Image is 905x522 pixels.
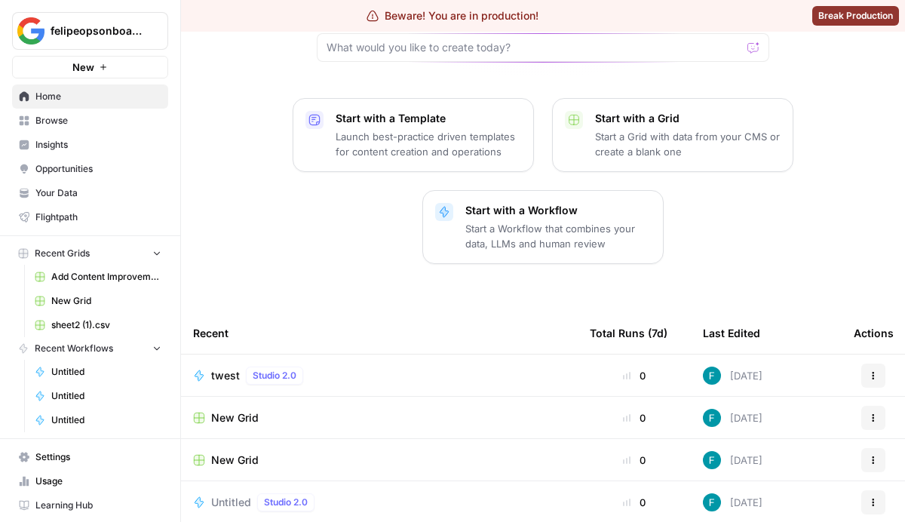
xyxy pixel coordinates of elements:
button: Start with a WorkflowStart a Workflow that combines your data, LLMs and human review [422,190,664,264]
a: Untitled [28,408,168,432]
a: Insights [12,133,168,157]
span: Learning Hub [35,499,161,512]
div: 0 [590,410,679,425]
a: Settings [12,445,168,469]
span: twest [211,368,240,383]
a: New Grid [28,289,168,313]
span: New [72,60,94,75]
p: Start with a Template [336,111,521,126]
span: Untitled [51,365,161,379]
a: UntitledStudio 2.0 [193,493,566,511]
span: Recent Grids [35,247,90,260]
img: 3qwd99qm5jrkms79koxglshcff0m [703,367,721,385]
div: 0 [590,495,679,510]
span: Usage [35,474,161,488]
span: Untitled [211,495,251,510]
button: New [12,56,168,78]
p: Launch best-practice driven templates for content creation and operations [336,129,521,159]
img: 3qwd99qm5jrkms79koxglshcff0m [703,409,721,427]
span: Studio 2.0 [264,496,308,509]
div: 0 [590,453,679,468]
a: Your Data [12,181,168,205]
a: Usage [12,469,168,493]
span: Break Production [818,9,893,23]
button: Recent Grids [12,242,168,265]
p: Start with a Grid [595,111,781,126]
button: Recent Workflows [12,337,168,360]
span: New Grid [51,294,161,308]
a: Learning Hub [12,493,168,517]
a: Untitled [28,384,168,408]
a: Opportunities [12,157,168,181]
a: Home [12,84,168,109]
a: sheet2 (1).csv [28,313,168,337]
span: Browse [35,114,161,127]
button: Workspace: felipeopsonboarding [12,12,168,50]
div: Beware! You are in production! [367,8,538,23]
a: New Grid [193,453,566,468]
a: New Grid [193,410,566,425]
div: [DATE] [703,409,762,427]
div: [DATE] [703,493,762,511]
span: Opportunities [35,162,161,176]
span: Untitled [51,413,161,427]
span: Settings [35,450,161,464]
div: Actions [854,312,894,354]
span: Flightpath [35,210,161,224]
button: Start with a TemplateLaunch best-practice driven templates for content creation and operations [293,98,534,172]
a: Untitled [28,360,168,384]
div: Last Edited [703,312,760,354]
div: Total Runs (7d) [590,312,667,354]
button: Break Production [812,6,899,26]
div: 0 [590,368,679,383]
a: Add Content Improvements to Page [28,265,168,289]
span: felipeopsonboarding [51,23,142,38]
div: Recent [193,312,566,354]
p: Start with a Workflow [465,203,651,218]
span: Add Content Improvements to Page [51,270,161,284]
span: Recent Workflows [35,342,113,355]
span: Your Data [35,186,161,200]
img: 3qwd99qm5jrkms79koxglshcff0m [703,493,721,511]
a: twestStudio 2.0 [193,367,566,385]
div: [DATE] [703,451,762,469]
a: Flightpath [12,205,168,229]
span: sheet2 (1).csv [51,318,161,332]
span: Untitled [51,389,161,403]
span: Home [35,90,161,103]
img: 3qwd99qm5jrkms79koxglshcff0m [703,451,721,469]
span: Studio 2.0 [253,369,296,382]
p: Start a Grid with data from your CMS or create a blank one [595,129,781,159]
a: Browse [12,109,168,133]
input: What would you like to create today? [327,40,741,55]
p: Start a Workflow that combines your data, LLMs and human review [465,221,651,251]
img: felipeopsonboarding Logo [17,17,44,45]
button: Start with a GridStart a Grid with data from your CMS or create a blank one [552,98,793,172]
span: New Grid [211,410,259,425]
div: [DATE] [703,367,762,385]
span: Insights [35,138,161,152]
span: New Grid [211,453,259,468]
